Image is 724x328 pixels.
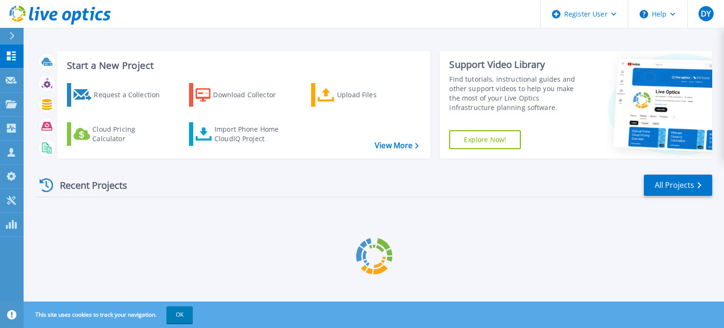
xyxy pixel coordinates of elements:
[337,85,412,104] div: Upload Files
[189,83,294,107] a: Download Collector
[214,125,288,143] div: Import Phone Home CloudIQ Project
[67,60,419,71] h3: Start a New Project
[449,59,586,71] div: Support Video Library
[166,306,193,323] button: OK
[92,125,168,143] div: Cloud Pricing Calculator
[311,83,416,107] a: Upload Files
[36,174,140,197] div: Recent Projects
[26,306,193,323] span: This site uses cookies to track your navigation.
[449,75,586,112] div: Find tutorials, instructional guides and other support videos to help you make the most of your L...
[67,83,172,107] a: Request a Collection
[375,141,419,150] a: View More
[94,85,169,104] div: Request a Collection
[67,122,172,146] a: Cloud Pricing Calculator
[701,10,711,17] span: DY
[644,175,712,196] a: All Projects
[213,85,288,104] div: Download Collector
[449,130,521,149] a: Explore Now!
